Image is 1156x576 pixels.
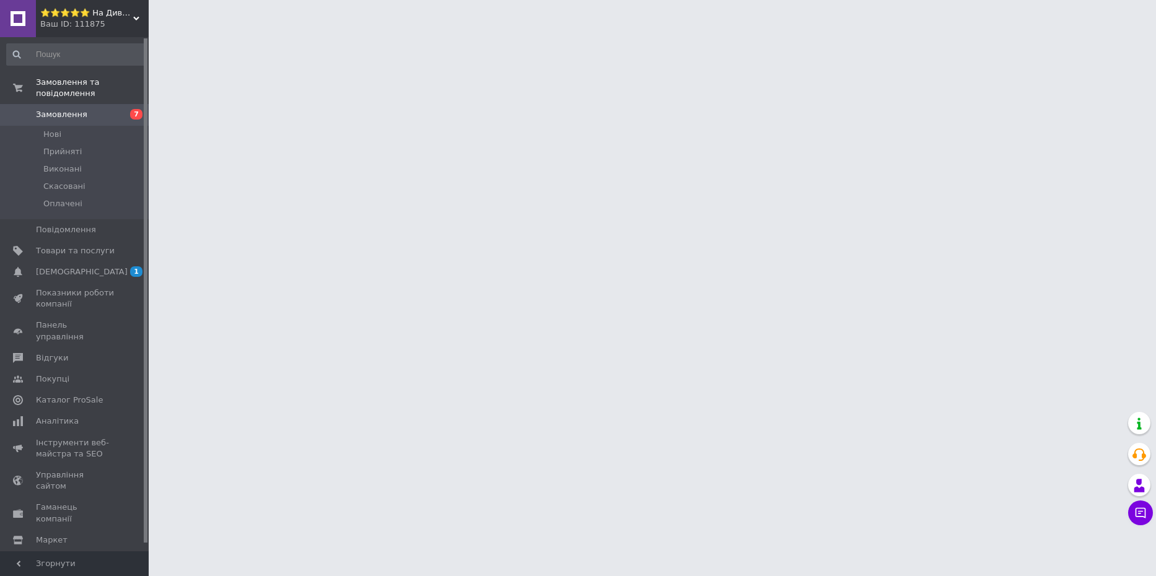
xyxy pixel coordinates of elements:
[36,395,103,406] span: Каталог ProSale
[43,164,82,175] span: Виконані
[36,437,115,460] span: Інструменти веб-майстра та SEO
[36,502,115,524] span: Гаманець компанії
[43,198,82,209] span: Оплачені
[36,469,115,492] span: Управління сайтом
[1128,500,1153,525] button: Чат з покупцем
[40,7,133,19] span: ⭐️⭐️⭐️⭐️⭐️ На Диване
[36,245,115,256] span: Товари та послуги
[6,43,146,66] input: Пошук
[40,19,149,30] div: Ваш ID: 111875
[36,352,68,364] span: Відгуки
[36,535,68,546] span: Маркет
[43,181,85,192] span: Скасовані
[36,320,115,342] span: Панель управління
[36,109,87,120] span: Замовлення
[43,129,61,140] span: Нові
[36,373,69,385] span: Покупці
[36,287,115,310] span: Показники роботи компанії
[36,77,149,99] span: Замовлення та повідомлення
[43,146,82,157] span: Прийняті
[130,109,142,120] span: 7
[130,266,142,277] span: 1
[36,416,79,427] span: Аналітика
[36,266,128,277] span: [DEMOGRAPHIC_DATA]
[36,224,96,235] span: Повідомлення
